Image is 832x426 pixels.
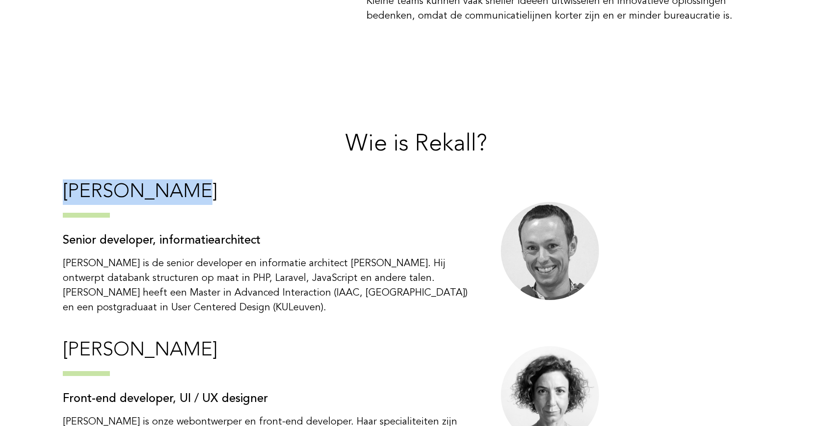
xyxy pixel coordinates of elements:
[63,392,477,407] h4: Front-end developer, UI / UX designer
[63,338,477,376] h3: [PERSON_NAME]
[63,233,477,249] h4: Senior developer, informatiearchitect
[63,179,477,218] h3: [PERSON_NAME]
[63,256,477,315] p: [PERSON_NAME] is de senior developer en informatie architect [PERSON_NAME]. Hij ontwerpt databank...
[501,202,599,300] img: bert balcaen
[63,129,769,160] h2: Wie is Rekall?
